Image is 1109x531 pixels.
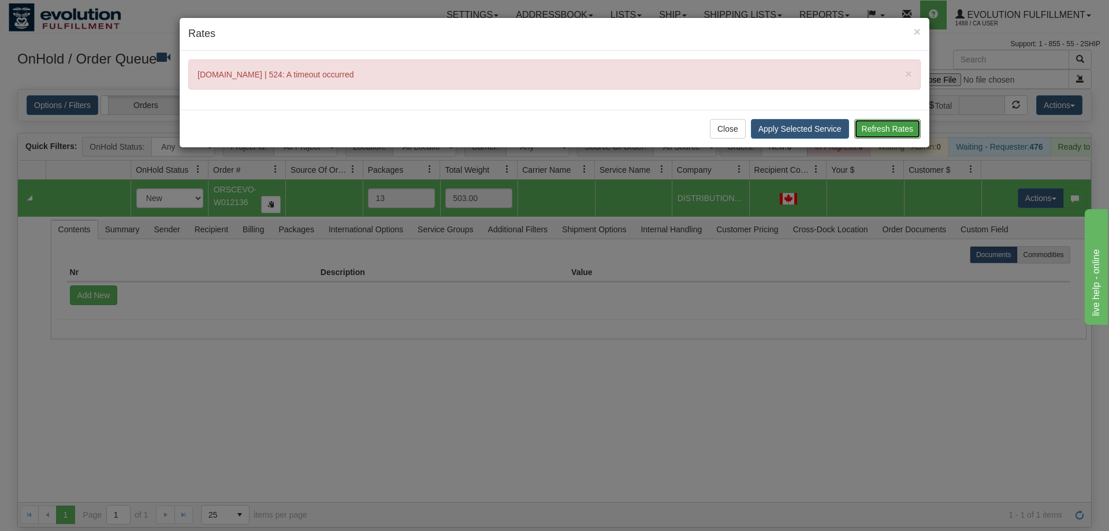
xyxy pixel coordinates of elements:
[188,27,921,42] h4: Rates
[854,119,921,139] button: Refresh Rates
[188,60,921,90] div: [DOMAIN_NAME] | 524: A timeout occurred
[751,119,849,139] button: Apply Selected Service
[905,68,912,80] button: Close
[914,25,921,38] span: ×
[914,25,921,38] button: Close
[9,7,107,21] div: live help - online
[710,119,746,139] button: Close
[905,67,912,80] span: ×
[1082,206,1108,324] iframe: chat widget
